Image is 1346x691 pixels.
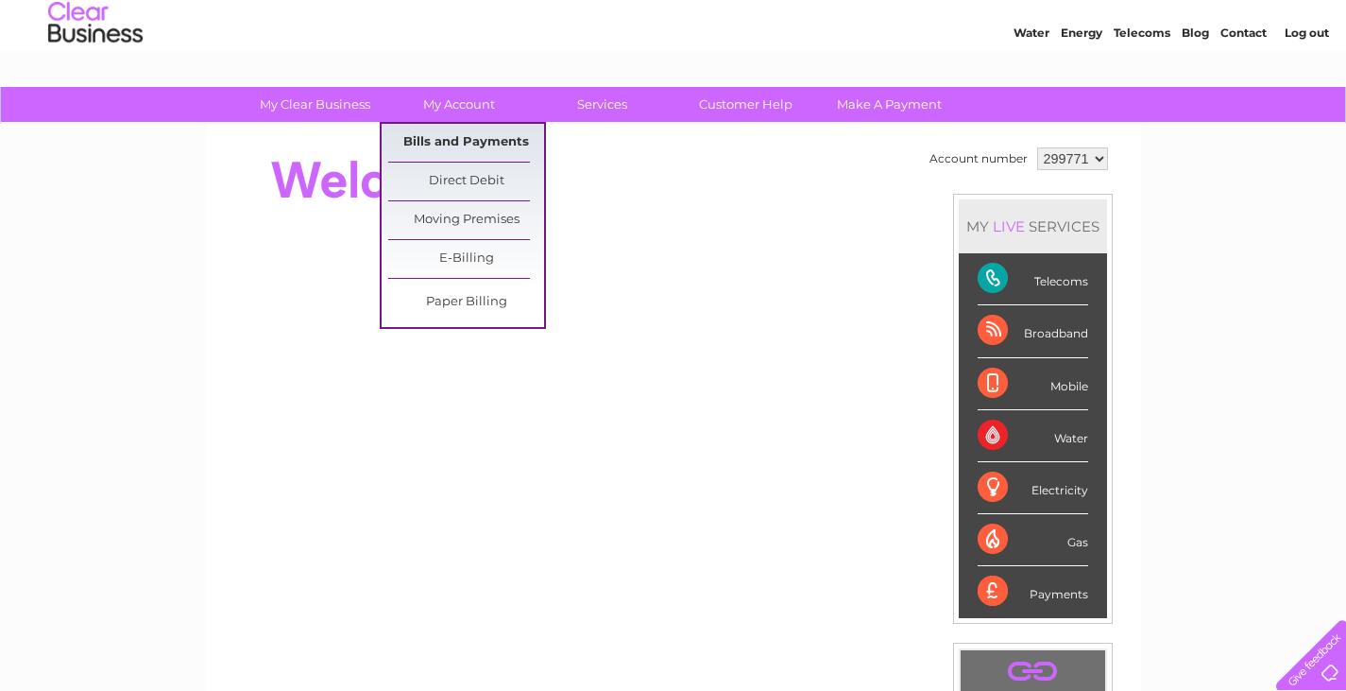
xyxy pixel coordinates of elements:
a: Energy [1061,80,1102,95]
div: Payments [978,566,1088,617]
a: Telecoms [1114,80,1170,95]
div: Broadband [978,305,1088,357]
a: My Clear Business [237,87,393,122]
a: Direct Debit [388,163,544,200]
a: . [965,655,1100,688]
div: Clear Business is a trading name of Verastar Limited (registered in [GEOGRAPHIC_DATA] No. 3667643... [228,10,1120,92]
a: Contact [1220,80,1267,95]
div: Electricity [978,462,1088,514]
a: Log out [1285,80,1329,95]
a: Water [1014,80,1049,95]
div: Gas [978,514,1088,566]
a: Make A Payment [811,87,967,122]
div: Water [978,410,1088,462]
a: Services [524,87,680,122]
a: Paper Billing [388,284,544,321]
div: MY SERVICES [959,199,1107,253]
td: Account number [925,143,1032,175]
a: E-Billing [388,240,544,278]
div: LIVE [989,217,1029,235]
a: Moving Premises [388,201,544,239]
img: logo.png [47,49,144,107]
div: Mobile [978,358,1088,410]
a: My Account [381,87,537,122]
a: Blog [1182,80,1209,95]
a: Customer Help [668,87,824,122]
a: 0333 014 3131 [990,9,1120,33]
a: Bills and Payments [388,124,544,162]
div: Telecoms [978,253,1088,305]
